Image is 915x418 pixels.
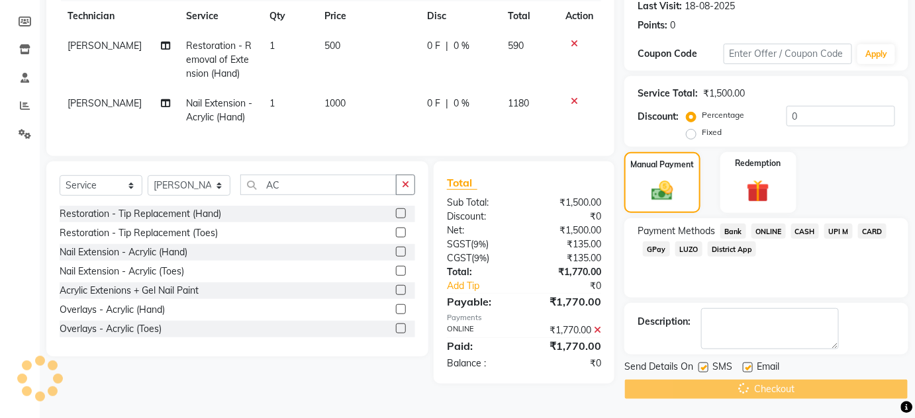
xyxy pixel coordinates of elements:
div: Payable: [437,294,524,310]
span: District App [708,241,757,257]
div: Description: [638,315,691,329]
span: CASH [791,224,820,239]
span: 9% [473,239,486,249]
span: | [446,39,448,53]
th: Service [179,1,262,31]
th: Qty [262,1,316,31]
span: 500 [324,40,340,52]
span: 1 [269,97,275,109]
div: Net: [437,224,524,237]
input: Search or Scan [240,175,397,195]
label: Manual Payment [630,159,694,171]
div: Balance : [437,356,524,370]
span: SMS [712,360,732,376]
div: Coupon Code [638,47,724,61]
span: CGST [447,252,471,264]
div: ₹135.00 [524,251,611,265]
span: GPay [643,241,670,257]
button: Apply [857,44,895,64]
div: Overlays - Acrylic (Hand) [60,303,165,317]
div: ₹1,770.00 [524,265,611,279]
img: _cash.svg [645,179,680,204]
div: Discount: [638,110,679,124]
div: Acrylic Extenions + Gel Nail Paint [60,284,199,298]
span: [PERSON_NAME] [68,40,142,52]
label: Fixed [702,126,722,138]
span: 1000 [324,97,346,109]
span: 0 % [454,97,469,110]
div: Nail Extension - Acrylic (Toes) [60,265,184,278]
div: ₹1,770.00 [524,294,611,310]
div: ( ) [437,237,524,251]
span: 1 [269,40,275,52]
div: Total: [437,265,524,279]
span: Restoration - Removal of Extension (Hand) [187,40,252,79]
th: Total [500,1,557,31]
span: 1180 [508,97,529,109]
span: ONLINE [751,224,786,239]
div: Restoration - Tip Replacement (Toes) [60,226,218,240]
div: Overlays - Acrylic (Toes) [60,322,162,336]
div: Nail Extension - Acrylic (Hand) [60,245,187,259]
span: [PERSON_NAME] [68,97,142,109]
label: Redemption [736,157,781,169]
span: 0 F [427,39,440,53]
span: 9% [474,253,487,263]
div: Service Total: [638,87,698,101]
div: Payments [447,312,601,323]
span: Send Details On [624,360,693,376]
a: Add Tip [437,279,538,293]
div: Points: [638,19,667,32]
div: Restoration - Tip Replacement (Hand) [60,207,221,221]
span: LUZO [675,241,702,257]
span: Nail Extension - Acrylic (Hand) [187,97,253,123]
span: | [446,97,448,110]
th: Price [316,1,418,31]
th: Disc [419,1,501,31]
div: ₹1,500.00 [524,224,611,237]
span: CARD [858,224,887,239]
div: ₹1,770.00 [524,338,611,354]
th: Technician [60,1,179,31]
div: Paid: [437,338,524,354]
img: _gift.svg [740,177,777,206]
div: ₹0 [524,356,611,370]
div: ONLINE [437,323,524,337]
span: Total [447,176,477,190]
input: Enter Offer / Coupon Code [724,44,853,64]
div: 0 [670,19,675,32]
div: ( ) [437,251,524,265]
span: Email [757,360,779,376]
span: 0 F [427,97,440,110]
span: 0 % [454,39,469,53]
div: Sub Total: [437,196,524,210]
div: ₹0 [538,279,611,293]
span: Payment Methods [638,224,715,238]
span: Bank [720,224,746,239]
span: UPI M [824,224,853,239]
th: Action [557,1,601,31]
span: SGST [447,238,471,250]
div: ₹135.00 [524,237,611,251]
label: Percentage [702,109,744,121]
div: ₹0 [524,210,611,224]
div: ₹1,500.00 [524,196,611,210]
div: ₹1,770.00 [524,323,611,337]
span: 590 [508,40,524,52]
div: ₹1,500.00 [703,87,745,101]
div: Discount: [437,210,524,224]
